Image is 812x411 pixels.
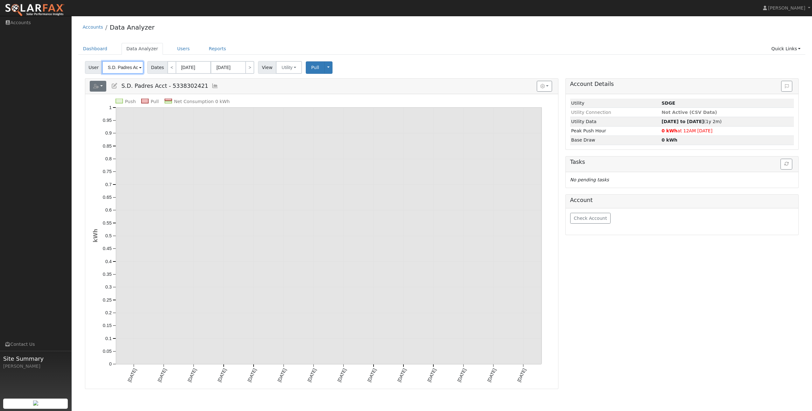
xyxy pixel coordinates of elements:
[574,216,607,221] span: Check Account
[105,131,112,136] text: 0.9
[103,349,112,354] text: 0.05
[103,272,112,277] text: 0.35
[661,126,794,136] td: at 12AM [DATE]
[187,368,198,383] text: [DATE]
[661,119,704,124] strong: [DATE] to [DATE]
[109,105,112,110] text: 1
[367,368,377,383] text: [DATE]
[103,297,112,303] text: 0.25
[105,285,112,290] text: 0.3
[570,213,611,224] button: Check Account
[661,137,677,143] strong: 0 kWh
[516,368,527,383] text: [DATE]
[661,119,722,124] span: (1y 2m)
[33,401,38,406] img: retrieve
[570,126,661,136] td: Peak Push Hour
[781,81,792,92] button: Issue History
[571,110,611,115] span: Utility Connection
[105,310,112,315] text: 0.2
[204,43,231,55] a: Reports
[456,368,467,383] text: [DATE]
[122,43,163,55] a: Data Analyzer
[768,5,805,10] span: [PERSON_NAME]
[570,177,609,182] i: No pending tasks
[174,99,230,104] text: Net Consumption 0 kWh
[396,368,407,383] text: [DATE]
[306,61,325,74] button: Pull
[78,43,112,55] a: Dashboard
[212,83,219,89] a: Multi-Series Graph
[92,229,99,243] text: kWh
[103,246,112,251] text: 0.45
[172,43,195,55] a: Users
[570,197,794,204] h5: Account
[570,81,794,87] h5: Account Details
[276,61,302,74] button: Utility
[3,354,68,363] span: Site Summary
[217,368,227,383] text: [DATE]
[110,24,155,31] a: Data Analyzer
[105,233,112,238] text: 0.5
[306,368,317,383] text: [DATE]
[125,99,136,104] text: Push
[570,159,794,165] h5: Tasks
[276,368,287,383] text: [DATE]
[105,208,112,213] text: 0.6
[245,61,254,74] a: >
[105,182,112,187] text: 0.7
[85,61,102,74] span: User
[103,118,112,123] text: 0.95
[105,156,112,161] text: 0.8
[103,323,112,328] text: 0.15
[426,368,437,383] text: [DATE]
[103,143,112,149] text: 0.85
[5,3,65,17] img: SolarFax
[103,169,112,174] text: 0.75
[258,61,276,74] span: View
[486,368,497,383] text: [DATE]
[157,368,167,383] text: [DATE]
[103,220,112,226] text: 0.55
[570,117,661,126] td: Utility Data
[570,136,661,145] td: Base Draw
[150,99,159,104] text: Pull
[337,368,347,383] text: [DATE]
[105,259,112,264] text: 0.4
[121,83,208,89] span: S.D. Padres Acct - 5338302421
[247,368,257,383] text: [DATE]
[3,363,68,370] div: [PERSON_NAME]
[103,195,112,200] text: 0.65
[780,159,792,170] button: Refresh
[570,99,661,108] td: Utility
[311,65,319,70] span: Pull
[661,128,677,133] strong: 0 kWh
[127,368,137,383] text: [DATE]
[766,43,805,55] a: Quick Links
[83,24,103,30] a: Accounts
[661,110,717,115] span: Not Active (CSV Data)
[102,61,143,74] input: Select a User
[111,83,118,89] a: Edit User (32244)
[109,362,112,367] text: 0
[105,336,112,341] text: 0.1
[167,61,176,74] a: <
[147,61,168,74] span: Dates
[661,101,675,106] strong: ID: null, authorized: 06/26/25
